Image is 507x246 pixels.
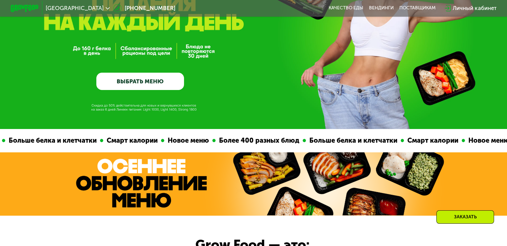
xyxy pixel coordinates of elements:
span: [GEOGRAPHIC_DATA] [46,5,104,11]
div: Смарт калории [402,135,460,146]
div: Более 400 разных блюд [214,135,301,146]
a: Вендинги [369,5,394,11]
div: поставщикам [399,5,436,11]
a: ВЫБРАТЬ МЕНЮ [96,73,184,90]
a: [PHONE_NUMBER] [113,4,175,12]
div: Больше белка и клетчатки [304,135,399,146]
div: Личный кабинет [453,4,496,12]
div: Больше белка и клетчатки [3,135,98,146]
a: Качество еды [329,5,363,11]
div: Заказать [436,210,494,224]
div: Смарт калории [101,135,159,146]
div: Новое меню [162,135,210,146]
